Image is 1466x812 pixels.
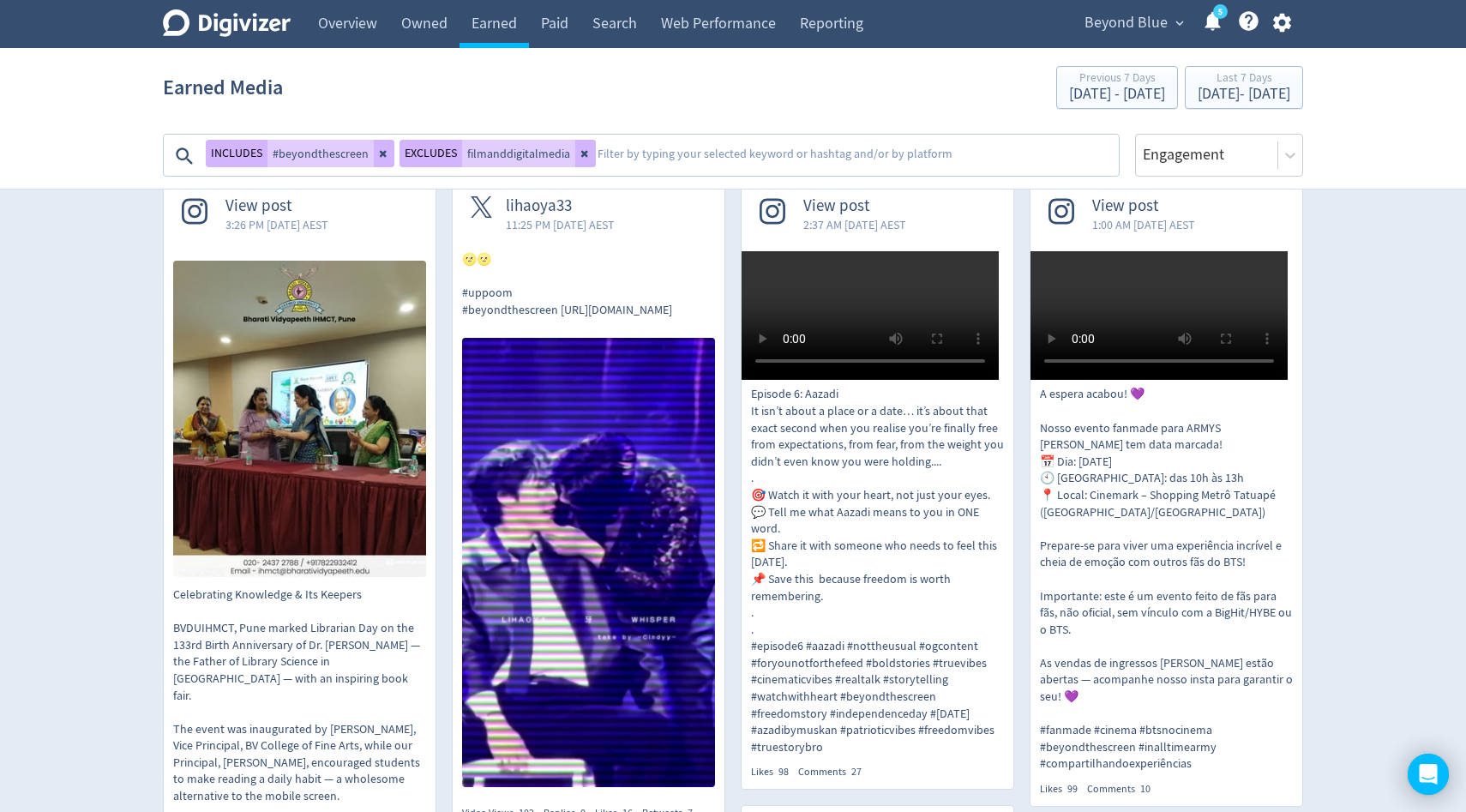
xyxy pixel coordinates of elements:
span: filmanddigitalmedia [467,147,570,159]
span: View post [803,196,906,216]
span: 3:26 PM [DATE] AEST [225,216,328,233]
img: Celebrating Knowledge & Its Keepers BVDUIHMCT, Pune marked Librarian Day on the 133rd Birth Anniv... [173,261,426,577]
div: Likes [751,765,798,779]
button: INCLUDES [206,140,267,167]
div: Last 7 Days [1198,72,1290,87]
text: 5 [1218,6,1223,18]
span: View post [225,196,328,216]
p: Episode 6: Aazadi It isn’t about a place or a date… it’s about that exact second when you realise... [751,386,1004,755]
span: 10 [1140,782,1151,796]
a: View post2:37 AM [DATE] AESTEpisode 6: Aazadi It isn’t about a place or a date… it’s about that e... [742,178,1013,779]
div: Previous 7 Days [1069,72,1165,87]
p: 🌝🌝 #uppoom #beyondthescreen [URL][DOMAIN_NAME] [462,251,715,318]
span: #beyondthescreen [273,147,369,159]
h1: Earned Media [163,60,283,115]
div: Open Intercom Messenger [1408,754,1449,795]
button: Last 7 Days[DATE]- [DATE] [1185,66,1303,109]
span: 99 [1067,782,1078,796]
span: 98 [778,765,789,779]
div: [DATE] - [DATE] [1198,87,1290,102]
div: Comments [1087,782,1160,797]
span: lihaoya33 [506,196,615,216]
button: Beyond Blue [1078,9,1188,37]
div: [DATE] - [DATE] [1069,87,1165,102]
button: EXCLUDES [400,140,462,167]
span: Beyond Blue [1084,9,1168,37]
a: 5 [1213,4,1228,19]
span: 27 [851,765,862,779]
span: expand_more [1172,15,1187,31]
p: A espera acabou! 💜 Nosso evento fanmade para ARMYS [PERSON_NAME] tem data marcada! 📅 Dia: [DATE] ... [1040,386,1293,773]
div: Comments [798,765,871,779]
span: 1:00 AM [DATE] AEST [1092,216,1195,233]
button: Previous 7 Days[DATE] - [DATE] [1056,66,1178,109]
a: View post1:00 AM [DATE] AESTA espera acabou! 💜 Nosso evento fanmade para ARMYS [PERSON_NAME] tem ... [1030,178,1302,796]
span: 2:37 AM [DATE] AEST [803,216,906,233]
span: 11:25 PM [DATE] AEST [506,216,615,233]
span: View post [1092,196,1195,216]
div: Likes [1040,782,1087,797]
a: lihaoya3311:25 PM [DATE] AEST🌝🌝 #uppoom #beyondthescreen [URL][DOMAIN_NAME] [453,178,724,792]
